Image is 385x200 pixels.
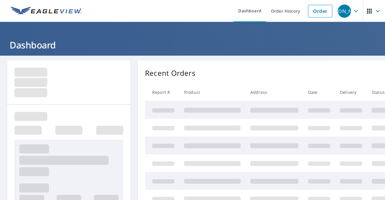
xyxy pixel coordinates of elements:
th: Product [179,83,245,101]
p: Recent Orders [145,68,196,78]
img: EV Logo [11,7,82,16]
h1: Dashboard [7,39,378,51]
a: Order [308,5,332,17]
th: Delivery [335,83,367,101]
div: [PERSON_NAME] [338,5,351,18]
th: Address [245,83,303,101]
th: Report # [145,83,179,101]
th: Date [303,83,335,101]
